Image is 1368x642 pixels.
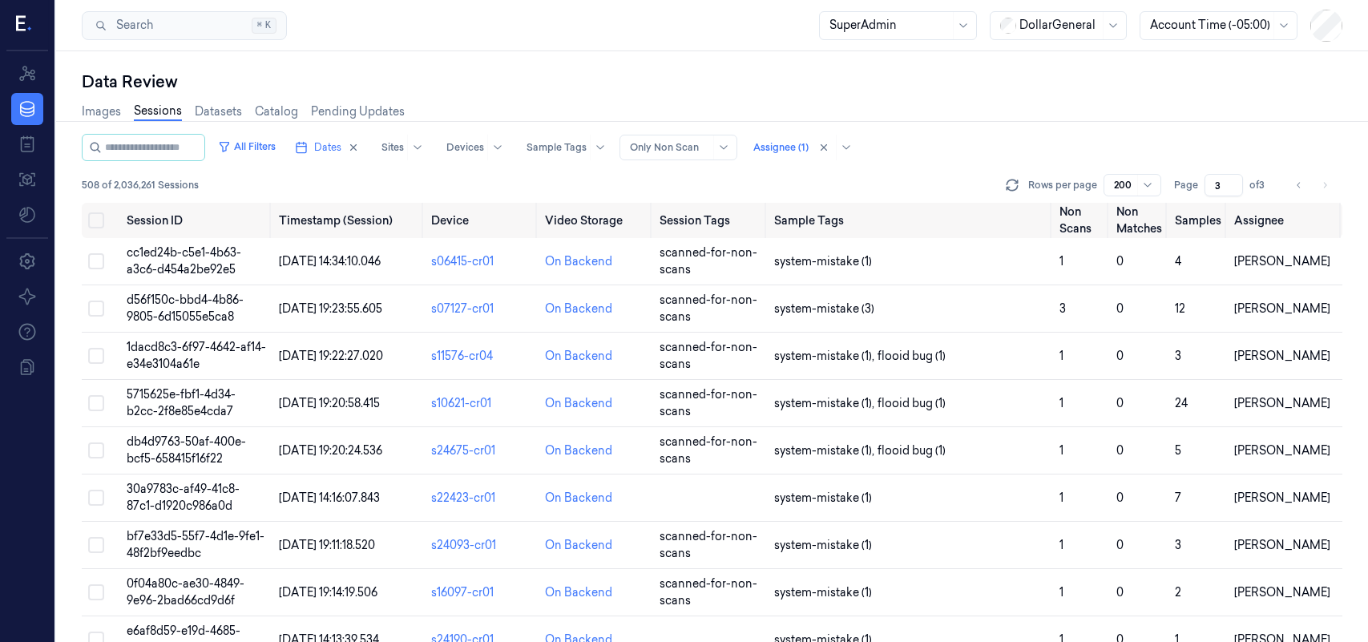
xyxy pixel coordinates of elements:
a: Catalog [255,103,298,120]
a: On Backend [545,442,612,459]
th: Non Scans [1053,203,1110,238]
button: Select row [88,490,104,506]
a: On Backend [545,253,612,270]
span: 0 [1116,585,1124,600]
span: [DATE] 19:14:19.506 [279,585,377,600]
th: Timestamp (Session) [272,203,425,238]
a: s24675-cr01 [431,443,495,458]
th: Samples [1168,203,1228,238]
button: Select row [88,537,104,553]
span: 1 [1059,491,1063,505]
span: Page [1174,178,1198,192]
span: [DATE] 19:22:27.020 [279,349,383,363]
span: 3 [1175,538,1181,552]
span: scanned-for-non-scans [660,245,757,277]
span: [PERSON_NAME] [1234,396,1330,410]
span: of 3 [1249,178,1275,192]
a: On Backend [545,395,612,412]
a: s24093-cr01 [431,538,496,552]
th: Assignee [1228,203,1342,238]
a: On Backend [545,301,612,317]
button: Select row [88,395,104,411]
button: Dates [289,135,365,160]
span: system-mistake (1) [774,584,872,601]
span: system-mistake (1) [774,490,872,507]
span: Dates [314,140,341,155]
button: All Filters [212,134,282,159]
span: system-mistake (1) , [774,348,878,365]
span: system-mistake (1) [774,253,872,270]
span: system-mistake (3) [774,301,874,317]
span: system-mistake (1) , [774,442,878,459]
button: Search⌘K [82,11,287,40]
span: system-mistake (1) , [774,395,878,412]
span: scanned-for-non-scans [660,434,757,466]
a: s22423-cr01 [431,491,495,505]
p: Rows per page [1028,178,1097,192]
a: On Backend [545,584,612,601]
a: Datasets [195,103,242,120]
span: 1dacd8c3-6f97-4642-af14-e34e3104a61e [127,340,266,371]
span: flooid bug (1) [878,395,946,412]
span: 1 [1059,538,1063,552]
span: [PERSON_NAME] [1234,538,1330,552]
a: On Backend [545,490,612,507]
a: Sessions [134,103,182,121]
span: scanned-for-non-scans [660,340,757,371]
div: Data Review [82,71,1342,93]
span: [DATE] 19:23:55.605 [279,301,382,316]
span: [PERSON_NAME] [1234,491,1330,505]
span: 0 [1116,491,1124,505]
span: 3 [1059,301,1066,316]
span: [DATE] 14:34:10.046 [279,254,381,269]
a: s16097-cr01 [431,585,494,600]
span: 4 [1175,254,1181,269]
span: [DATE] 19:20:24.536 [279,443,382,458]
span: 1 [1059,254,1063,269]
span: d56f150c-bbd4-4b86-9805-6d15055e5ca8 [127,293,244,324]
a: s10621-cr01 [431,396,491,410]
a: s11576-cr04 [431,349,493,363]
span: db4d9763-50af-400e-bcf5-658415f16f22 [127,434,246,466]
span: 1 [1059,349,1063,363]
span: 0 [1116,254,1124,269]
th: Session ID [120,203,272,238]
span: [PERSON_NAME] [1234,301,1330,316]
span: 0 [1116,396,1124,410]
th: Video Storage [539,203,653,238]
span: 0 [1116,349,1124,363]
span: [DATE] 14:16:07.843 [279,491,380,505]
th: Device [425,203,539,238]
span: bf7e33d5-55f7-4d1e-9fe1-48f2bf9eedbc [127,529,264,560]
span: 5715625e-fbf1-4d34-b2cc-2f8e85e4cda7 [127,387,236,418]
span: 508 of 2,036,261 Sessions [82,178,199,192]
span: Search [110,17,153,34]
a: On Backend [545,348,612,365]
span: [PERSON_NAME] [1234,585,1330,600]
a: s07127-cr01 [431,301,494,316]
span: 0 [1116,301,1124,316]
span: 0f04a80c-ae30-4849-9e96-2bad66cd9d6f [127,576,244,608]
span: 0 [1116,443,1124,458]
span: [PERSON_NAME] [1234,254,1330,269]
a: On Backend [545,537,612,554]
button: Select row [88,253,104,269]
span: 0 [1116,538,1124,552]
span: cc1ed24b-c5e1-4b63-a3c6-d454a2be92e5 [127,245,241,277]
span: flooid bug (1) [878,442,946,459]
span: 5 [1175,443,1181,458]
button: Select row [88,584,104,600]
span: scanned-for-non-scans [660,293,757,324]
nav: pagination [1288,174,1336,196]
span: [DATE] 19:20:58.415 [279,396,380,410]
button: Select row [88,442,104,458]
a: s06415-cr01 [431,254,494,269]
span: 12 [1175,301,1185,316]
span: 1 [1059,585,1063,600]
span: 1 [1059,396,1063,410]
span: 2 [1175,585,1181,600]
span: flooid bug (1) [878,348,946,365]
span: [PERSON_NAME] [1234,349,1330,363]
span: 1 [1059,443,1063,458]
span: 24 [1175,396,1188,410]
